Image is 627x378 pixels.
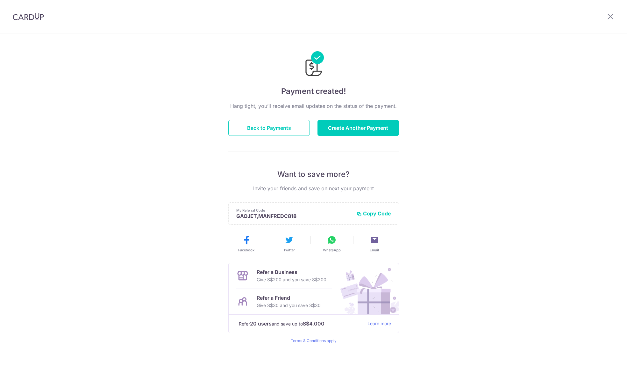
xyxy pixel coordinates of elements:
span: Twitter [283,248,295,253]
button: Create Another Payment [317,120,399,136]
p: Refer and save up to [239,320,362,328]
img: Payments [303,51,324,78]
img: CardUp [13,13,44,20]
strong: S$4,000 [303,320,324,327]
button: Copy Code [357,210,391,217]
p: My Referral Code [236,208,352,213]
button: Facebook [228,235,265,253]
button: Back to Payments [228,120,310,136]
button: Email [356,235,393,253]
p: Hang tight, you’ll receive email updates on the status of the payment. [228,102,399,110]
p: Give S$30 and you save S$30 [257,302,321,309]
span: WhatsApp [323,248,341,253]
h4: Payment created! [228,86,399,97]
p: Refer a Business [257,268,326,276]
strong: 20 users [250,320,272,327]
a: Learn more [367,320,391,328]
span: Facebook [238,248,254,253]
button: WhatsApp [313,235,351,253]
p: GAOJET,MANFREDC818 [236,213,352,219]
button: Twitter [270,235,308,253]
span: Email [370,248,379,253]
a: Terms & Conditions apply [291,338,337,343]
p: Invite your friends and save on next your payment [228,185,399,192]
p: Refer a Friend [257,294,321,302]
p: Give S$200 and you save S$200 [257,276,326,283]
p: Want to save more? [228,169,399,179]
img: Refer [334,263,399,314]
